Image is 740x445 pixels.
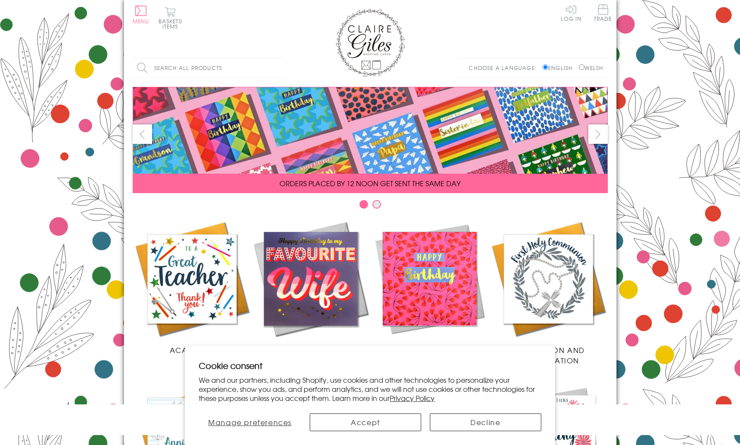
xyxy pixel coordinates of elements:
[199,359,541,372] h2: Cookie consent
[208,417,292,427] span: Manage preferences
[133,58,284,78] input: Search all products
[133,6,149,24] button: Menu
[469,64,541,72] p: Choose a language:
[133,200,608,213] div: Carousel Pagination
[543,64,548,70] input: English
[251,219,370,355] a: New Releases
[489,219,608,366] a: Communion and Confirmation
[579,64,603,72] label: Welsh
[199,413,301,431] button: Manage preferences
[170,345,214,355] span: Academic
[133,17,149,25] span: Menu
[370,219,489,355] a: Birthdays
[359,200,368,209] button: Carousel Page 1 (Current Slide)
[133,124,152,144] button: prev
[390,393,435,403] a: Privacy Policy
[579,64,584,70] input: Welsh
[275,58,284,78] input: Search
[511,345,585,366] span: Communion and Confirmation
[409,345,450,355] span: Birthdays
[372,200,381,209] button: Carousel Page 2
[594,4,612,21] span: Trade
[430,413,541,431] button: Decline
[336,9,405,77] img: Claire Giles Greetings Cards
[279,178,461,188] span: ORDERS PLACED BY 12 NOON GET SENT THE SAME DAY
[162,17,182,30] span: 0 items
[588,124,608,144] button: next
[310,413,421,431] button: Accept
[561,4,581,21] a: Log In
[282,345,339,355] span: New Releases
[159,7,182,29] button: Basket0 items
[594,4,612,23] a: Trade
[543,64,577,72] label: English
[199,375,541,402] p: We and our partners, including Shopify, use cookies and other technologies to personalize your ex...
[133,219,251,355] a: Academic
